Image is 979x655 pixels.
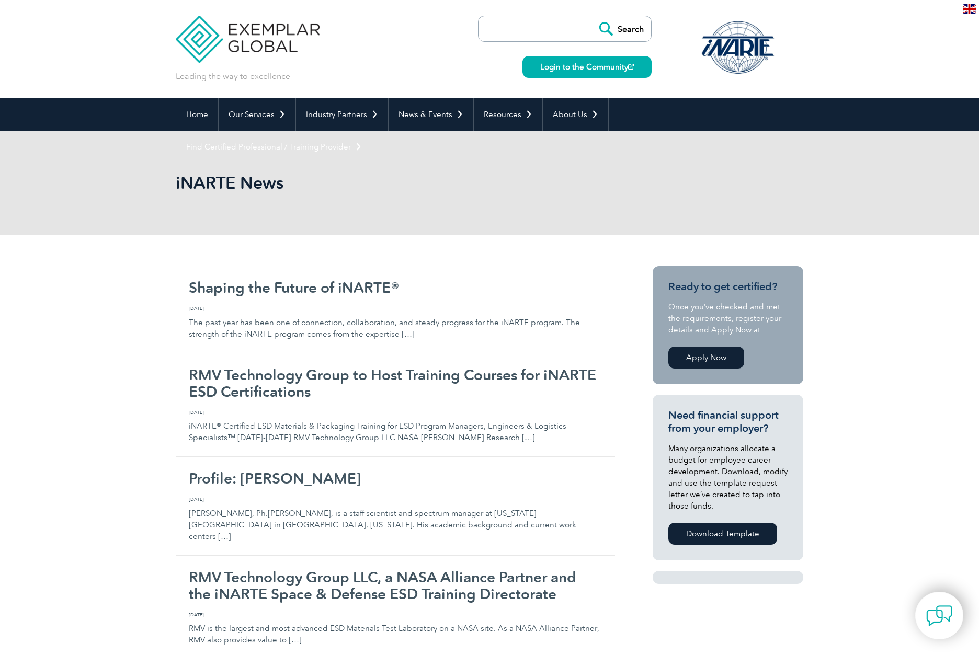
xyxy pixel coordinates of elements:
[219,98,295,131] a: Our Services
[963,4,976,14] img: en
[176,457,615,556] a: Profile: [PERSON_NAME] [DATE] [PERSON_NAME], Ph.[PERSON_NAME], is a staff scientist and spectrum ...
[668,347,744,369] a: Apply Now
[474,98,542,131] a: Resources
[189,305,602,312] span: [DATE]
[189,496,602,503] span: [DATE]
[189,409,602,444] p: iNARTE® Certified ESD Materials & Packaging Training for ESD Program Managers, Engineers & Logist...
[389,98,473,131] a: News & Events
[189,409,602,416] span: [DATE]
[189,611,602,646] p: RMV is the largest and most advanced ESD Materials Test Laboratory on a NASA site. As a NASA Alli...
[189,470,602,487] h2: Profile: [PERSON_NAME]
[296,98,388,131] a: Industry Partners
[189,279,602,296] h2: Shaping the Future of iNARTE®
[176,353,615,457] a: RMV Technology Group to Host Training Courses for iNARTE ESD Certifications [DATE] iNARTE® Certif...
[176,98,218,131] a: Home
[668,280,788,293] h3: Ready to get certified?
[189,305,602,340] p: The past year has been one of connection, collaboration, and steady progress for the iNARTE progr...
[668,301,788,336] p: Once you’ve checked and met the requirements, register your details and Apply Now at
[176,131,372,163] a: Find Certified Professional / Training Provider
[926,603,952,629] img: contact-chat.png
[176,173,577,193] h1: iNARTE News
[189,569,602,602] h2: RMV Technology Group LLC, a NASA Alliance Partner and the iNARTE Space & Defense ESD Training Dir...
[189,496,602,542] p: [PERSON_NAME], Ph.[PERSON_NAME], is a staff scientist and spectrum manager at [US_STATE][GEOGRAPH...
[668,443,788,512] p: Many organizations allocate a budget for employee career development. Download, modify and use th...
[628,64,634,70] img: open_square.png
[522,56,652,78] a: Login to the Community
[176,71,290,82] p: Leading the way to excellence
[189,611,602,618] span: [DATE]
[594,16,651,41] input: Search
[668,409,788,435] h3: Need financial support from your employer?
[189,366,602,400] h2: RMV Technology Group to Host Training Courses for iNARTE ESD Certifications
[176,266,615,353] a: Shaping the Future of iNARTE® [DATE] The past year has been one of connection, collaboration, and...
[668,523,777,545] a: Download Template
[543,98,608,131] a: About Us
